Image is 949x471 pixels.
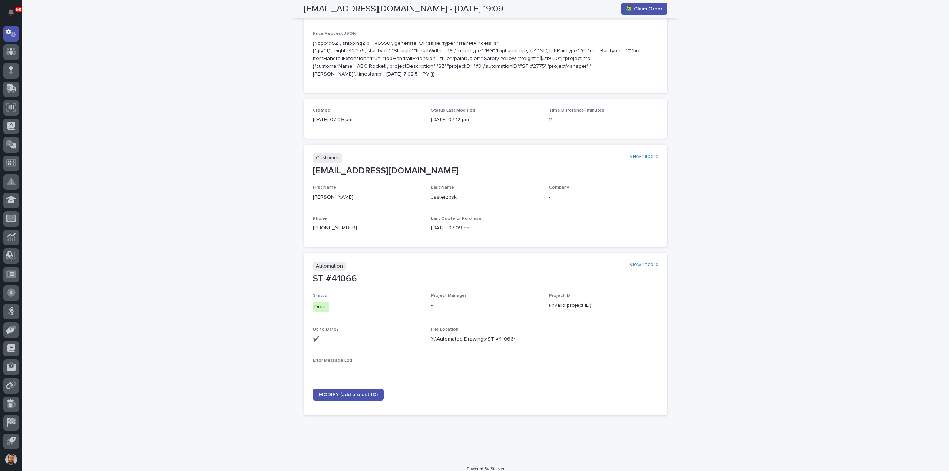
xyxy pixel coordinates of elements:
p: - [313,366,658,374]
a: Powered By Stacker [467,467,504,471]
p: [DATE] 07:09 pm [313,116,422,124]
h2: [EMAIL_ADDRESS][DOMAIN_NAME] - [DATE] 19:09 [304,4,503,14]
p: {"logo":"SZ","shippingZip":"46550","generatePDF":false,"type":"stair144","details":{"qty":1,"heig... [313,40,641,78]
div: Done [313,302,329,312]
span: Last Name [431,185,454,190]
span: Error Message Log [313,358,352,363]
p: Jasterzbski [431,193,540,201]
p: Automation [313,262,346,271]
p: 58 [16,7,21,12]
p: ✔️ [313,335,422,343]
span: MODIFY (add project ID) [319,392,378,397]
span: 🙋‍♂️ Claim Order [626,5,662,13]
span: Phone [313,216,327,221]
p: [PHONE_NUMBER] [313,224,422,232]
p: (invalid project ID) [549,302,658,309]
p: ST #41066 [313,273,658,284]
span: Price Request JSON [313,31,356,36]
span: Last Quote or Purchase [431,216,482,221]
p: - [549,193,658,201]
button: 🙋‍♂️ Claim Order [621,3,667,15]
a: View record [629,262,658,268]
span: Company [549,185,569,190]
a: MODIFY (add project ID) [313,389,384,401]
span: Status [313,293,327,298]
span: Created [313,108,330,113]
p: [PERSON_NAME] [313,193,422,201]
span: First Name [313,185,336,190]
a: View record [629,153,658,160]
div: Notifications58 [9,9,19,21]
span: Time Difference (minutes) [549,108,606,113]
button: Notifications [3,4,19,20]
span: File Location [431,327,459,332]
p: - [431,302,540,309]
span: Up to Date? [313,327,339,332]
span: Status Last Modified [431,108,475,113]
p: [EMAIL_ADDRESS][DOMAIN_NAME] [313,166,658,176]
p: [DATE] 07:09 pm [431,224,540,232]
p: Customer [313,153,342,163]
span: Project ID [549,293,570,298]
: Y:\Automated Drawings\ST #41066\ [431,335,515,343]
span: Project Manager [431,293,466,298]
p: [DATE] 07:12 pm [431,116,540,124]
button: users-avatar [3,452,19,467]
p: 2 [549,116,658,124]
